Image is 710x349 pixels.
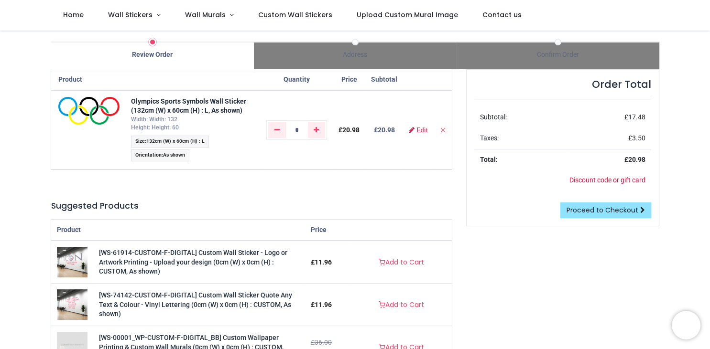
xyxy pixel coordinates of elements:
[567,205,638,215] span: Proceed to Checkout
[305,220,351,241] th: Price
[311,258,332,266] span: £
[339,126,360,134] span: £
[365,69,403,91] th: Subtotal
[99,249,287,275] a: [WS-61914-CUSTOM-F-DIGITAL] Custom Wall Sticker - Logo or Artwork Printing - Upload your design (...
[58,97,120,125] img: A96w3etipWFTAAAAAElFTkSuQmCC
[268,122,286,137] a: Remove one
[99,291,292,317] a: [WS-74142-CUSTOM-F-DIGITAL] Custom Wall Sticker Quote Any Text & Colour - Vinyl Lettering (0cm (W...
[146,138,205,144] span: 132cm (W) x 60cm (H) : L
[63,10,84,20] span: Home
[135,138,145,144] span: Size
[311,338,332,346] del: £
[131,97,246,115] a: Olympics Sports Symbols Wall Sticker (132cm (W) x 60cm (H) : L, As shown)
[135,152,162,158] span: Orientation
[131,149,190,161] span: :
[372,254,430,271] a: Add to Cart
[57,258,87,265] a: [WS-61914-CUSTOM-F-DIGITAL] Custom Wall Sticker - Logo or Artwork Printing - Upload your design (...
[457,50,659,60] div: Confirm Order
[315,258,332,266] span: 11.96
[51,220,306,241] th: Product
[258,10,332,20] span: Custom Wall Stickers
[51,69,125,91] th: Product
[416,127,427,133] span: Edit
[342,126,360,134] span: 20.98
[254,50,457,60] div: Address
[163,152,185,158] span: As shown
[480,156,498,163] strong: Total:
[51,200,452,212] h5: Suggested Products
[57,247,87,277] img: [WS-61914-CUSTOM-F-DIGITAL] Custom Wall Sticker - Logo or Artwork Printing - Upload your design (...
[628,134,645,142] span: £
[569,176,645,184] a: Discount code or gift card
[378,126,395,134] span: 20.98
[374,126,395,134] b: £
[560,202,651,219] a: Proceed to Checkout
[131,116,177,123] span: Width: Width: 132
[131,124,179,131] span: Height: Height: 60
[624,156,645,163] strong: £
[131,136,209,148] span: :
[474,128,570,149] td: Taxes:
[672,311,700,339] iframe: Brevo live chat
[439,126,446,134] a: Remove from cart
[333,69,365,91] th: Price
[311,301,332,308] span: £
[315,301,332,308] span: 11.96
[57,289,87,320] img: [WS-74142-CUSTOM-F-DIGITAL] Custom Wall Sticker Quote Any Text & Colour - Vinyl Lettering (0cm (W...
[51,50,254,60] div: Review Order
[632,134,645,142] span: 3.50
[474,77,651,91] h4: Order Total
[628,156,645,163] span: 20.98
[624,113,645,121] span: £
[357,10,458,20] span: Upload Custom Mural Image
[108,10,153,20] span: Wall Stickers
[315,338,332,346] span: 36.00
[284,75,310,83] span: Quantity
[57,300,87,308] a: [WS-74142-CUSTOM-F-DIGITAL] Custom Wall Sticker Quote Any Text & Colour - Vinyl Lettering (0cm (W...
[482,10,522,20] span: Contact us
[185,10,226,20] span: Wall Murals
[372,297,430,313] a: Add to Cart
[474,107,570,128] td: Subtotal:
[628,113,645,121] span: 17.48
[308,122,326,137] a: Add one
[409,127,427,133] a: Edit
